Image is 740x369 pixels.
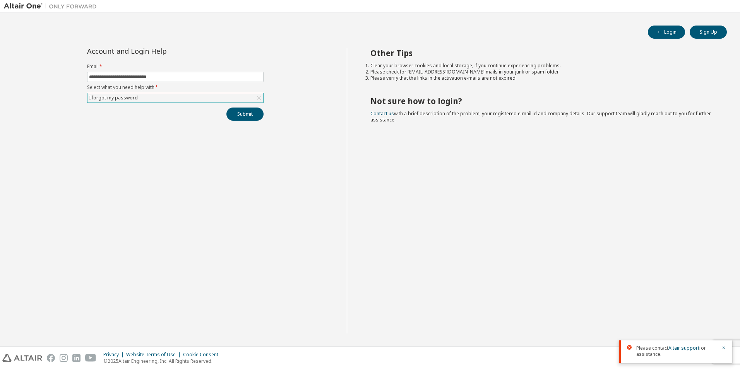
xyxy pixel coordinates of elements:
div: Website Terms of Use [126,352,183,358]
img: youtube.svg [85,354,96,362]
li: Clear your browser cookies and local storage, if you continue experiencing problems. [370,63,713,69]
li: Please check for [EMAIL_ADDRESS][DOMAIN_NAME] mails in your junk or spam folder. [370,69,713,75]
img: facebook.svg [47,354,55,362]
img: Altair One [4,2,101,10]
div: Account and Login Help [87,48,228,54]
img: instagram.svg [60,354,68,362]
label: Select what you need help with [87,84,264,91]
img: altair_logo.svg [2,354,42,362]
div: I forgot my password [88,94,139,102]
span: with a brief description of the problem, your registered e-mail id and company details. Our suppo... [370,110,711,123]
h2: Not sure how to login? [370,96,713,106]
h2: Other Tips [370,48,713,58]
button: Submit [226,108,264,121]
label: Email [87,63,264,70]
div: Cookie Consent [183,352,223,358]
span: Please contact for assistance. [636,345,717,357]
a: Contact us [370,110,394,117]
div: Privacy [103,352,126,358]
p: © 2025 Altair Engineering, Inc. All Rights Reserved. [103,358,223,364]
div: I forgot my password [87,93,263,102]
button: Login [648,26,685,39]
a: Altair support [668,345,699,351]
button: Sign Up [690,26,727,39]
li: Please verify that the links in the activation e-mails are not expired. [370,75,713,81]
img: linkedin.svg [72,354,81,362]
